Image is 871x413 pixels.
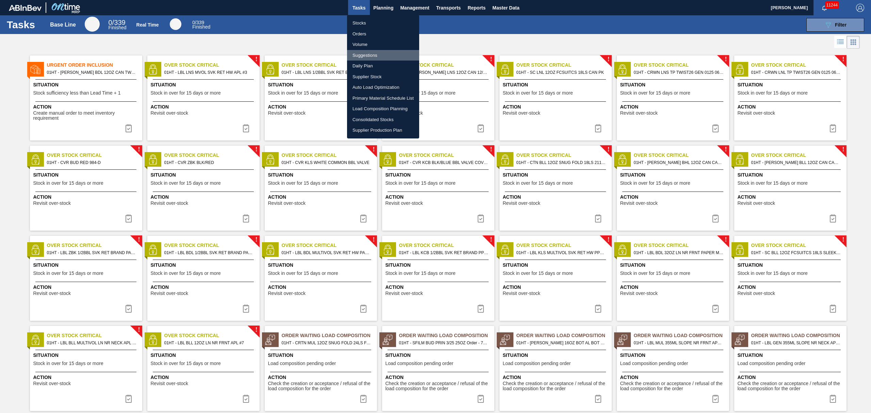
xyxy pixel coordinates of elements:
[347,93,419,104] a: Primary Material Schedule List
[347,50,419,61] a: Suggestions
[347,61,419,71] a: Daily Plan
[347,103,419,114] a: Load Composition Planning
[347,82,419,93] a: Auto Load Optimization
[347,29,419,39] a: Orders
[347,18,419,29] a: Stocks
[347,114,419,125] a: Consolidated Stocks
[347,125,419,136] a: Supplier Production Plan
[347,39,419,50] a: Volume
[347,71,419,82] a: Supplier Stock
